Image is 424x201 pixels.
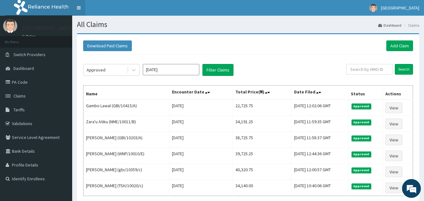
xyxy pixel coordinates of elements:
[381,5,419,11] span: [GEOGRAPHIC_DATA]
[385,167,402,177] a: View
[169,148,233,164] td: [DATE]
[83,148,169,164] td: [PERSON_NAME] (WNP/10010/E)
[292,116,348,132] td: [DATE] 11:59:35 GMT
[233,180,292,196] td: 34,140.00
[383,86,413,100] th: Actions
[292,86,348,100] th: Date Filed
[169,180,233,196] td: [DATE]
[143,64,199,75] input: Select Month and Year
[13,93,26,99] span: Claims
[83,100,169,116] td: Gambo Lawal (GBI/10415/A)
[378,23,401,28] a: Dashboard
[3,19,17,33] img: User Image
[169,116,233,132] td: [DATE]
[83,116,169,132] td: Zara'u Atiku (NME/10011/B)
[352,119,371,125] span: Approved
[352,103,371,109] span: Approved
[13,66,34,71] span: Dashboard
[292,100,348,116] td: [DATE] 12:02:06 GMT
[12,31,25,47] img: d_794563401_company_1708531726252_794563401
[13,107,25,113] span: Tariffs
[352,183,371,189] span: Approved
[352,135,371,141] span: Approved
[369,4,377,12] img: User Image
[386,40,413,51] a: Add Claim
[83,40,132,51] button: Download Paid Claims
[233,148,292,164] td: 39,725.25
[352,167,371,173] span: Approved
[233,86,292,100] th: Total Price(₦)
[395,64,413,75] input: Search
[169,86,233,100] th: Encounter Date
[22,34,37,39] a: Online
[77,20,419,29] h1: All Claims
[292,132,348,148] td: [DATE] 11:58:37 GMT
[346,64,393,75] input: Search by HMO ID
[3,134,120,156] textarea: Type your message and hit 'Enter'
[233,132,292,148] td: 38,725.75
[348,86,383,100] th: Status
[169,100,233,116] td: [DATE]
[33,35,105,43] div: Chat with us now
[385,119,402,129] a: View
[83,180,169,196] td: [PERSON_NAME] (TSH/10020/c)
[385,103,402,113] a: View
[385,182,402,193] a: View
[169,164,233,180] td: [DATE]
[169,132,233,148] td: [DATE]
[402,23,419,28] li: Claims
[87,67,105,73] div: Approved
[385,135,402,145] a: View
[22,25,74,31] p: [GEOGRAPHIC_DATA]
[385,151,402,161] a: View
[13,52,46,57] span: Switch Providers
[36,61,87,124] span: We're online!
[233,100,292,116] td: 22,725.75
[83,164,169,180] td: [PERSON_NAME] (gbi/10359/c)
[292,148,348,164] td: [DATE] 12:44:36 GMT
[103,3,118,18] div: Minimize live chat window
[292,180,348,196] td: [DATE] 10:40:06 GMT
[233,116,292,132] td: 34,191.25
[202,64,233,76] button: Filter Claims
[292,164,348,180] td: [DATE] 12:00:57 GMT
[83,132,169,148] td: [PERSON_NAME] (GBI/10203/A)
[233,164,292,180] td: 40,320.75
[83,86,169,100] th: Name
[352,151,371,157] span: Approved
